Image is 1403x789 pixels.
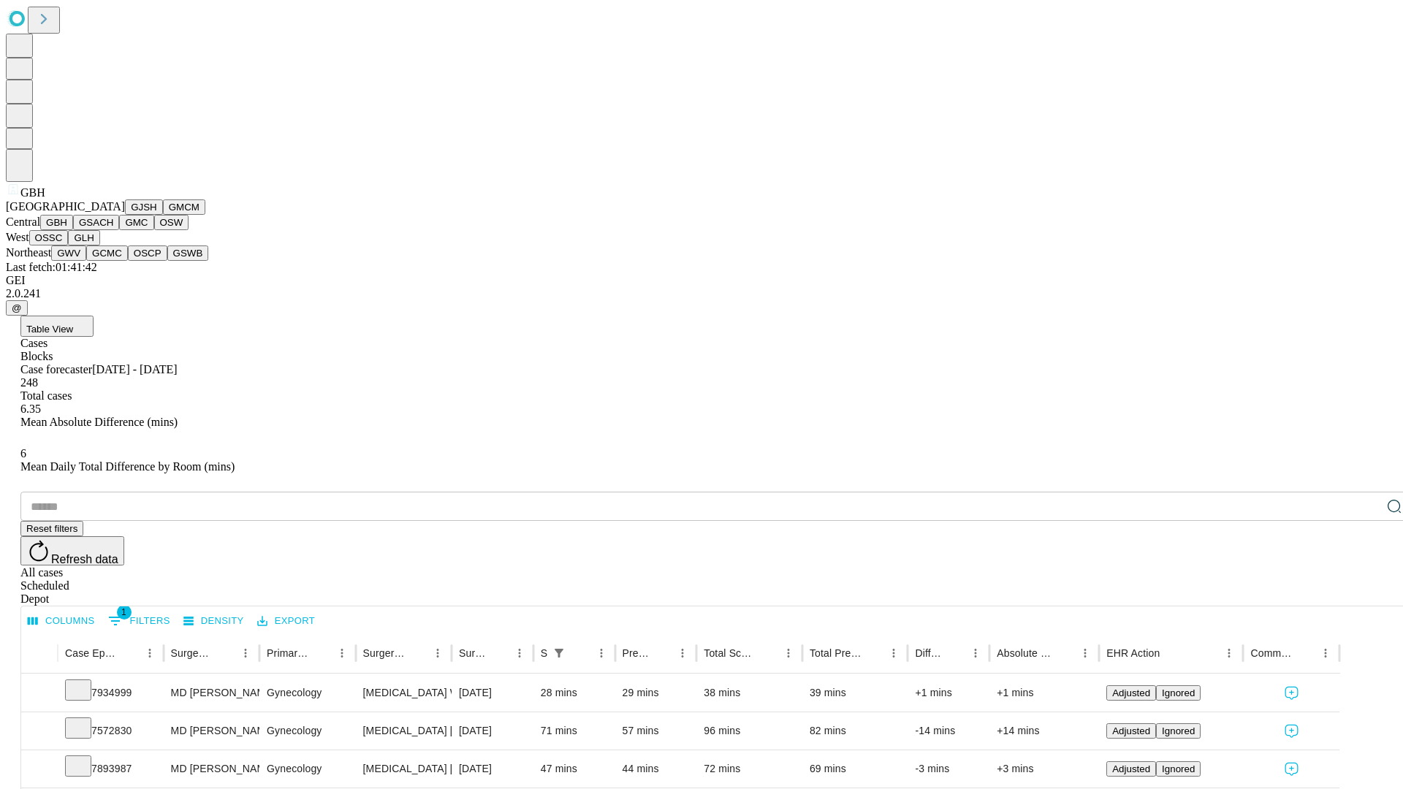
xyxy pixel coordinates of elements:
button: Select columns [24,610,99,633]
button: GBH [40,215,73,230]
button: Menu [427,643,448,663]
span: Table View [26,324,73,335]
button: OSW [154,215,189,230]
div: Gynecology [267,750,348,788]
button: Export [254,610,319,633]
button: Sort [1054,643,1075,663]
div: 71 mins [541,712,608,750]
span: Northeast [6,246,51,259]
button: Menu [140,643,160,663]
div: [MEDICAL_DATA] WITH [MEDICAL_DATA] AND/OR [MEDICAL_DATA] WITH OR WITHOUT D&C [363,674,444,712]
div: 7934999 [65,674,156,712]
div: Gynecology [267,712,348,750]
span: Reset filters [26,523,77,534]
div: 82 mins [810,712,901,750]
button: @ [6,300,28,316]
button: Sort [652,643,672,663]
button: GCMC [86,245,128,261]
div: 39 mins [810,674,901,712]
button: Expand [28,681,50,706]
span: Adjusted [1112,763,1150,774]
button: Sort [571,643,591,663]
div: Comments [1250,647,1293,659]
button: Menu [883,643,904,663]
div: 2.0.241 [6,287,1397,300]
button: Menu [235,643,256,663]
button: Ignored [1156,723,1201,739]
span: Adjusted [1112,687,1150,698]
div: Surgeon Name [171,647,213,659]
div: [MEDICAL_DATA] [MEDICAL_DATA] AND OR [MEDICAL_DATA] [363,750,444,788]
button: Menu [1075,643,1095,663]
div: 7893987 [65,750,156,788]
span: Refresh data [51,553,118,565]
button: Sort [758,643,778,663]
button: Expand [28,719,50,744]
div: +1 mins [997,674,1092,712]
div: MD [PERSON_NAME] [PERSON_NAME] Md [171,750,252,788]
button: Sort [407,643,427,663]
button: Menu [778,643,799,663]
button: Sort [215,643,235,663]
div: Case Epic Id [65,647,118,659]
div: [MEDICAL_DATA] [MEDICAL_DATA] AND OR [MEDICAL_DATA] [363,712,444,750]
button: GWV [51,245,86,261]
div: [DATE] [459,712,526,750]
span: [DATE] - [DATE] [92,363,177,376]
span: Last fetch: 01:41:42 [6,261,97,273]
button: Menu [1315,643,1336,663]
div: Surgery Date [459,647,487,659]
div: 72 mins [704,750,795,788]
button: Menu [965,643,986,663]
span: West [6,231,29,243]
button: Refresh data [20,536,124,565]
button: Expand [28,757,50,782]
div: 96 mins [704,712,795,750]
span: GBH [20,186,45,199]
button: Menu [591,643,612,663]
div: -3 mins [915,750,982,788]
button: Show filters [104,609,174,633]
div: Total Predicted Duration [810,647,862,659]
span: Central [6,216,40,228]
button: Density [180,610,248,633]
div: +3 mins [997,750,1092,788]
div: MD [PERSON_NAME] [PERSON_NAME] Md [171,674,252,712]
button: Sort [311,643,332,663]
button: Sort [945,643,965,663]
div: +14 mins [997,712,1092,750]
div: EHR Action [1106,647,1160,659]
div: Surgery Name [363,647,406,659]
button: GLH [68,230,99,245]
span: Ignored [1162,725,1195,736]
div: -14 mins [915,712,982,750]
button: Table View [20,316,94,337]
button: Reset filters [20,521,83,536]
span: 6.35 [20,403,41,415]
span: [GEOGRAPHIC_DATA] [6,200,125,213]
span: 6 [20,447,26,460]
span: @ [12,302,22,313]
span: Mean Absolute Difference (mins) [20,416,178,428]
div: [DATE] [459,750,526,788]
span: Ignored [1162,763,1195,774]
button: GJSH [125,199,163,215]
div: 69 mins [810,750,901,788]
div: GEI [6,274,1397,287]
button: Sort [1161,643,1182,663]
button: Adjusted [1106,761,1156,777]
div: Gynecology [267,674,348,712]
div: 47 mins [541,750,608,788]
button: Adjusted [1106,685,1156,701]
div: Total Scheduled Duration [704,647,756,659]
button: Menu [332,643,352,663]
button: Ignored [1156,761,1201,777]
div: Absolute Difference [997,647,1053,659]
div: Predicted In Room Duration [623,647,651,659]
div: 1 active filter [549,643,569,663]
div: +1 mins [915,674,982,712]
span: Adjusted [1112,725,1150,736]
span: 248 [20,376,38,389]
button: GMC [119,215,153,230]
button: Sort [489,643,509,663]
